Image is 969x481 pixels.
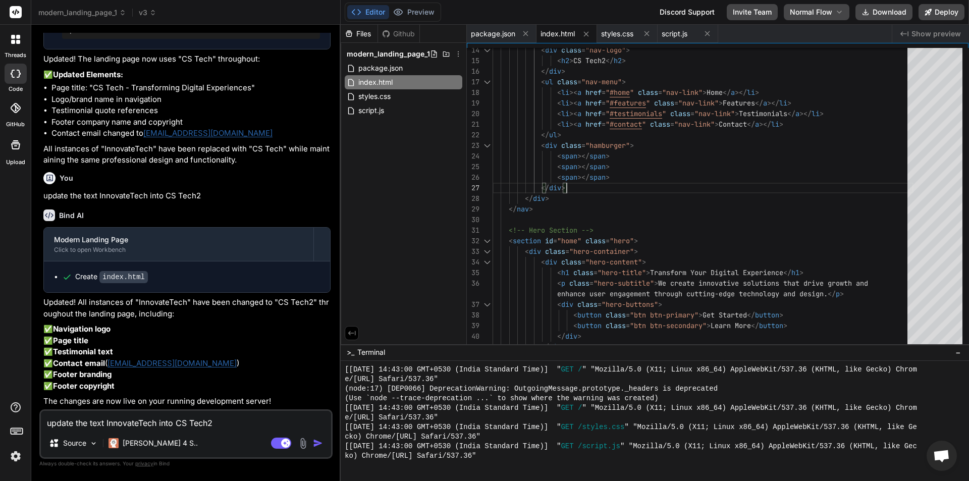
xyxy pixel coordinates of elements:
[594,279,654,288] span: "hero-subtitle"
[606,236,610,245] span: =
[89,439,98,448] img: Pick Models
[650,120,670,129] span: class
[581,257,585,266] span: =
[51,82,331,94] li: Page title: "CS Tech - Transforming Digital Experiences"
[480,77,494,87] div: Click to collapse the range.
[606,173,610,182] span: >
[836,289,840,298] span: p
[561,120,569,129] span: li
[107,358,237,368] a: [EMAIL_ADDRESS][DOMAIN_NAME]
[357,76,394,88] span: index.html
[561,88,569,97] span: li
[517,204,529,213] span: nav
[480,236,494,246] div: Click to collapse the range.
[585,236,606,245] span: class
[670,109,690,118] span: class
[541,141,545,150] span: <
[480,246,494,257] div: Click to collapse the range.
[747,120,755,129] span: </
[565,332,577,341] span: div
[585,109,602,118] span: href
[787,109,795,118] span: </
[467,236,479,246] div: 32
[569,98,577,108] span: ><
[927,441,957,471] div: Open chat
[545,247,565,256] span: class
[6,120,25,129] label: GitHub
[578,365,582,375] span: /
[739,109,787,118] span: Testimonials
[557,77,577,86] span: class
[467,66,479,77] div: 16
[698,310,703,319] span: >
[297,438,309,449] img: attachment
[467,299,479,310] div: 37
[573,321,577,330] span: <
[53,70,123,79] strong: Updated Elements:
[589,173,606,182] span: span
[557,332,565,341] span: </
[51,117,331,128] li: Footer company name and copyright
[561,183,565,192] span: >
[561,268,569,277] span: h1
[735,109,739,118] span: >
[602,120,606,129] span: =
[529,204,533,213] span: >
[545,77,553,86] span: ul
[467,320,479,331] div: 39
[577,98,581,108] span: a
[573,56,606,65] span: CS Tech2
[759,289,828,298] span: ology and design.
[509,204,517,213] span: </
[715,120,719,129] span: >
[610,98,646,108] span: #features
[60,173,73,183] h6: You
[626,310,630,319] span: =
[569,247,634,256] span: "hero-container"
[347,5,389,19] button: Editor
[658,300,662,309] span: >
[759,120,771,129] span: ></
[602,109,606,118] span: =
[389,5,439,19] button: Preview
[606,56,614,65] span: </
[467,172,479,183] div: 26
[610,120,642,129] span: #contact
[569,279,589,288] span: class
[840,289,844,298] span: >
[755,98,763,108] span: </
[606,98,610,108] span: "
[533,194,545,203] span: div
[569,88,577,97] span: ><
[855,4,912,20] button: Download
[953,344,963,360] button: −
[654,279,658,288] span: >
[480,140,494,151] div: Click to collapse the range.
[795,109,799,118] span: a
[561,162,577,171] span: span
[589,162,606,171] span: span
[642,120,646,129] span: "
[755,120,759,129] span: a
[53,347,113,356] strong: Testimonial text
[577,332,581,341] span: >
[630,321,707,330] span: "btn btn-secondary"
[541,183,549,192] span: </
[557,109,561,118] span: <
[812,109,820,118] span: li
[585,141,630,150] span: "hamburger"
[5,51,26,60] label: threads
[509,226,594,235] span: <!-- Hero Section -->
[467,162,479,172] div: 25
[51,105,331,117] li: Testimonial quote references
[771,120,779,129] span: li
[577,173,589,182] span: ></
[727,4,778,20] button: Invite Team
[541,130,549,139] span: </
[59,210,84,221] h6: Bind AI
[467,77,479,87] div: 17
[581,77,622,86] span: "nav-menu"
[719,98,723,108] span: >
[569,109,577,118] span: ><
[674,98,678,108] span: =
